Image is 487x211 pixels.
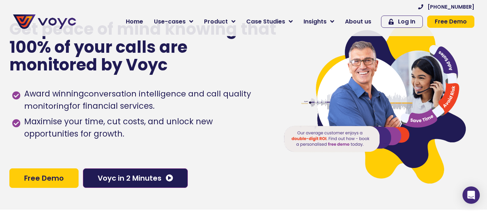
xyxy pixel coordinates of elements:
span: Product [204,17,228,26]
span: Insights [304,17,327,26]
a: Log In [381,16,423,28]
span: [PHONE_NUMBER] [428,4,474,9]
span: Voyc in 2 Minutes [98,175,161,182]
p: Get peace of mind knowing that 100% of your calls are monitored by Voyc [9,20,277,74]
span: About us [345,17,371,26]
a: Voyc in 2 Minutes [83,168,188,188]
a: Home [120,14,149,29]
span: Award winning for financial services. [22,88,269,112]
a: Insights [298,14,340,29]
h1: conversation intelligence and call quality monitoring [24,88,251,112]
span: Use-cases [154,17,186,26]
span: Home [126,17,143,26]
img: voyc-full-logo [13,14,76,29]
span: Maximise your time, cut costs, and unlock new opportunities for growth. [22,116,269,140]
span: Log In [398,19,415,25]
a: Free Demo [9,168,79,188]
div: Open Intercom Messenger [462,186,480,204]
span: Case Studies [246,17,285,26]
a: Free Demo [427,16,474,28]
a: Product [199,14,241,29]
a: About us [340,14,377,29]
span: Free Demo [24,175,64,182]
a: Use-cases [149,14,199,29]
a: Case Studies [241,14,298,29]
a: [PHONE_NUMBER] [418,4,474,9]
span: Free Demo [435,19,467,25]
